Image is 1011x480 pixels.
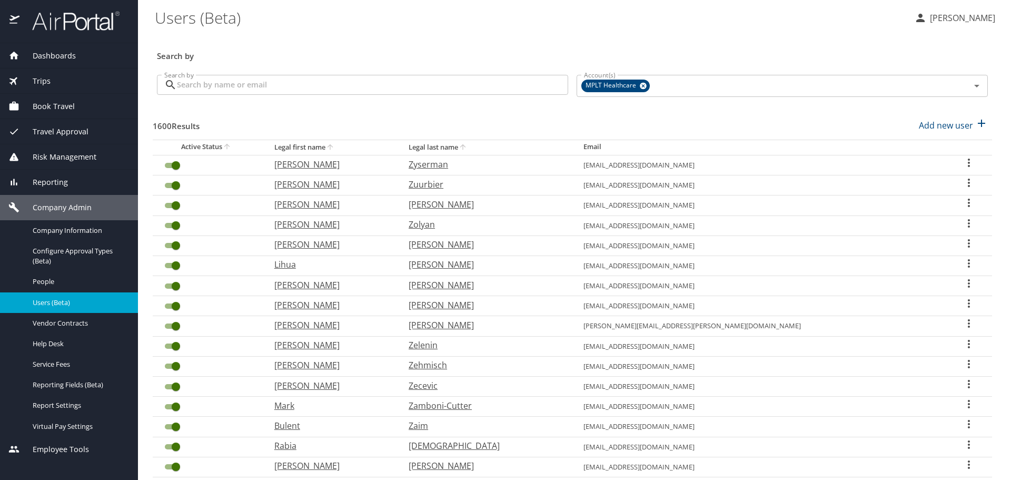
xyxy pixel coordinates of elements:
[409,279,562,291] p: [PERSON_NAME]
[409,399,562,412] p: Zamboni-Cutter
[33,339,125,349] span: Help Desk
[409,158,562,171] p: Zyserman
[33,246,125,266] span: Configure Approval Types (Beta)
[155,1,906,34] h1: Users (Beta)
[19,444,89,455] span: Employee Tools
[409,238,562,251] p: [PERSON_NAME]
[274,459,388,472] p: [PERSON_NAME]
[325,143,336,153] button: sort
[19,126,88,138] span: Travel Approval
[274,379,388,392] p: [PERSON_NAME]
[575,140,946,155] th: Email
[274,319,388,331] p: [PERSON_NAME]
[409,439,562,452] p: [DEMOGRAPHIC_DATA]
[19,75,51,87] span: Trips
[575,316,946,336] td: [PERSON_NAME][EMAIL_ADDRESS][PERSON_NAME][DOMAIN_NAME]
[157,44,988,62] h3: Search by
[9,11,21,31] img: icon-airportal.png
[409,419,562,432] p: Zaim
[33,298,125,308] span: Users (Beta)
[910,8,999,27] button: [PERSON_NAME]
[458,143,469,153] button: sort
[409,198,562,211] p: [PERSON_NAME]
[21,11,120,31] img: airportal-logo.png
[575,397,946,417] td: [EMAIL_ADDRESS][DOMAIN_NAME]
[575,236,946,256] td: [EMAIL_ADDRESS][DOMAIN_NAME]
[575,195,946,215] td: [EMAIL_ADDRESS][DOMAIN_NAME]
[575,437,946,457] td: [EMAIL_ADDRESS][DOMAIN_NAME]
[409,218,562,231] p: Zolyan
[581,80,642,91] span: MPLT Healthcare
[19,151,96,163] span: Risk Management
[274,238,388,251] p: [PERSON_NAME]
[409,459,562,472] p: [PERSON_NAME]
[33,318,125,328] span: Vendor Contracts
[575,175,946,195] td: [EMAIL_ADDRESS][DOMAIN_NAME]
[915,114,992,137] button: Add new user
[575,215,946,236] td: [EMAIL_ADDRESS][DOMAIN_NAME]
[274,359,388,371] p: [PERSON_NAME]
[177,75,568,95] input: Search by name or email
[153,114,200,132] h3: 1600 Results
[575,256,946,276] td: [EMAIL_ADDRESS][DOMAIN_NAME]
[409,379,562,392] p: Zecevic
[19,101,75,112] span: Book Travel
[409,359,562,371] p: Zehmisch
[33,380,125,390] span: Reporting Fields (Beta)
[222,142,233,152] button: sort
[274,158,388,171] p: [PERSON_NAME]
[274,419,388,432] p: Bulent
[274,299,388,311] p: [PERSON_NAME]
[274,198,388,211] p: [PERSON_NAME]
[274,178,388,191] p: [PERSON_NAME]
[19,202,92,213] span: Company Admin
[33,277,125,287] span: People
[274,339,388,351] p: [PERSON_NAME]
[575,356,946,376] td: [EMAIL_ADDRESS][DOMAIN_NAME]
[33,359,125,369] span: Service Fees
[266,140,400,155] th: Legal first name
[33,422,125,432] span: Virtual Pay Settings
[19,50,76,62] span: Dashboards
[274,399,388,412] p: Mark
[927,12,995,24] p: [PERSON_NAME]
[575,336,946,356] td: [EMAIL_ADDRESS][DOMAIN_NAME]
[274,439,388,452] p: Rabia
[274,258,388,271] p: Lihua
[19,177,68,188] span: Reporting
[575,417,946,437] td: [EMAIL_ADDRESS][DOMAIN_NAME]
[409,258,562,271] p: [PERSON_NAME]
[409,178,562,191] p: Zuurbier
[274,279,388,291] p: [PERSON_NAME]
[575,296,946,316] td: [EMAIL_ADDRESS][DOMAIN_NAME]
[400,140,575,155] th: Legal last name
[274,218,388,231] p: [PERSON_NAME]
[969,79,984,93] button: Open
[575,377,946,397] td: [EMAIL_ADDRESS][DOMAIN_NAME]
[409,339,562,351] p: Zelenin
[575,155,946,175] td: [EMAIL_ADDRESS][DOMAIN_NAME]
[581,80,650,92] div: MPLT Healthcare
[409,319,562,331] p: [PERSON_NAME]
[33,226,125,236] span: Company Information
[409,299,562,311] p: [PERSON_NAME]
[33,400,125,410] span: Report Settings
[575,276,946,296] td: [EMAIL_ADDRESS][DOMAIN_NAME]
[575,457,946,477] td: [EMAIL_ADDRESS][DOMAIN_NAME]
[153,140,266,155] th: Active Status
[919,119,973,132] p: Add new user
